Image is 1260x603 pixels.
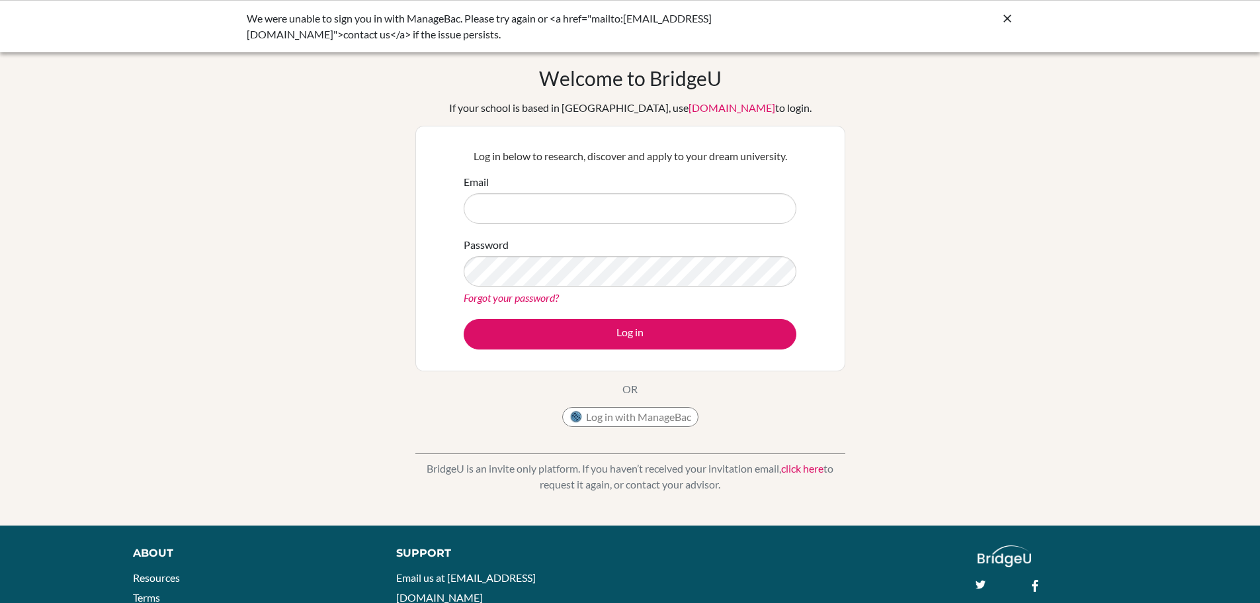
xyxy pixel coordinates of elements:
div: Support [396,545,614,561]
label: Email [464,174,489,190]
button: Log in with ManageBac [562,407,698,427]
p: OR [622,381,638,397]
div: If your school is based in [GEOGRAPHIC_DATA], use to login. [449,100,812,116]
p: BridgeU is an invite only platform. If you haven’t received your invitation email, to request it ... [415,461,845,492]
h1: Welcome to BridgeU [539,66,722,90]
div: About [133,545,366,561]
img: logo_white@2x-f4f0deed5e89b7ecb1c2cc34c3e3d731f90f0f143d5ea2071677605dd97b5244.png [978,545,1031,567]
p: Log in below to research, discover and apply to your dream university. [464,148,796,164]
a: click here [781,462,823,475]
button: Log in [464,319,796,349]
a: Resources [133,571,180,584]
div: We were unable to sign you in with ManageBac. Please try again or <a href="mailto:[EMAIL_ADDRESS]... [247,11,816,42]
a: [DOMAIN_NAME] [689,101,775,114]
a: Forgot your password? [464,291,559,304]
label: Password [464,237,509,253]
